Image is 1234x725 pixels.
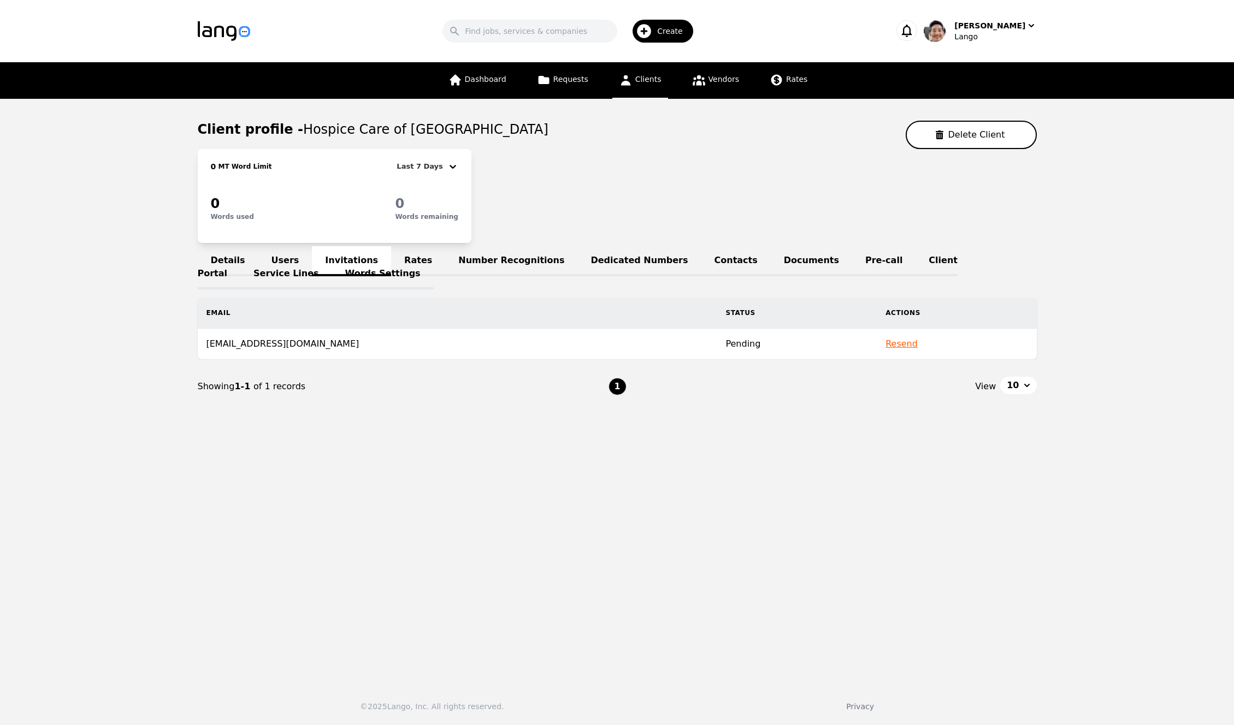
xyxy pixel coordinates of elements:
a: Requests [530,62,595,99]
input: Find jobs, services & companies [442,20,617,43]
div: Lango [954,31,1036,42]
button: 10 [1000,377,1036,394]
span: 1-1 [234,381,253,391]
a: Service Lines [240,259,332,289]
a: Words Settings [332,259,434,289]
button: User Profile[PERSON_NAME]Lango [924,20,1036,42]
span: Rates [786,75,807,84]
a: Client Portal [198,246,958,289]
button: Create [617,15,700,47]
h1: Client profile - [198,121,548,138]
div: Last 7 Days [397,160,447,173]
th: Email [198,298,717,329]
a: Rates [391,246,445,276]
a: Users [258,246,312,276]
span: View [975,380,996,393]
div: © 2025 Lango, Inc. All rights reserved. [360,701,504,712]
p: Words remaining [395,212,458,221]
span: Vendors [708,75,739,84]
p: Words used [211,212,254,221]
span: Clients [635,75,662,84]
a: Dashboard [442,62,513,99]
a: Details [198,246,258,276]
img: User Profile [924,20,946,42]
span: 0 [211,196,220,211]
a: Rates [763,62,814,99]
a: Pre-call [852,246,916,276]
span: Dashboard [465,75,506,84]
button: Resend [885,337,918,350]
div: [PERSON_NAME] [954,20,1025,31]
a: Privacy [846,702,874,711]
nav: Page navigation [198,360,1037,413]
a: Number Recognitions [445,246,577,276]
a: Vendors [686,62,746,99]
a: Documents [771,246,852,276]
span: 10 [1007,379,1019,392]
a: Clients [612,62,668,99]
a: Contacts [701,246,771,276]
h2: MT Word Limit [216,162,271,171]
th: Status [717,298,877,329]
span: 0 [211,162,216,171]
span: Hospice Care of [GEOGRAPHIC_DATA] [303,122,548,137]
a: Dedicated Numbers [577,246,701,276]
td: Pending [717,329,877,360]
th: Actions [877,298,1036,329]
div: Showing of 1 records [198,380,609,393]
button: Delete Client [906,121,1037,149]
span: Create [657,26,690,37]
td: [EMAIL_ADDRESS][DOMAIN_NAME] [198,329,717,360]
span: 0 [395,196,404,211]
span: Requests [553,75,588,84]
img: Logo [198,21,250,41]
